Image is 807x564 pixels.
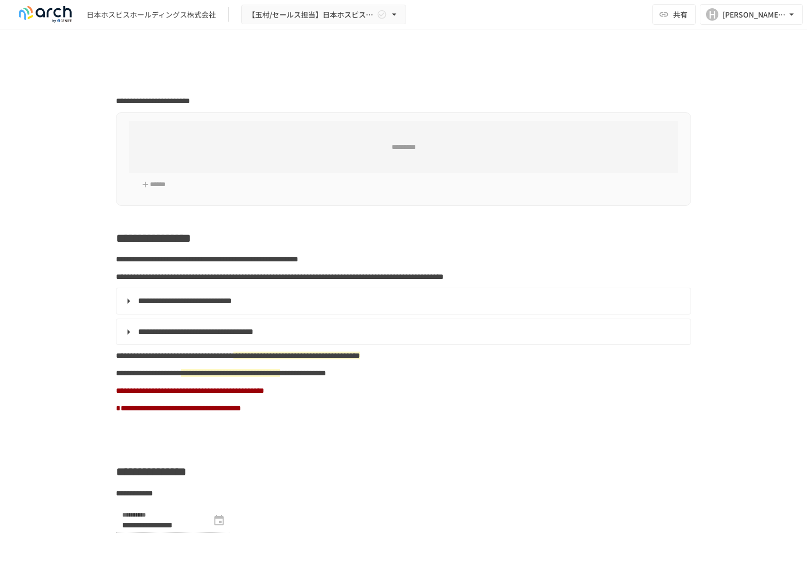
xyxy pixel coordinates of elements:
[706,8,718,21] div: H
[700,4,803,25] button: H[PERSON_NAME][EMAIL_ADDRESS][DOMAIN_NAME]
[673,9,687,20] span: 共有
[87,9,216,20] div: 日本ホスピスホールディングス株式会社
[241,5,406,25] button: 【玉村/セールス担当】日本ホスピスホールディングス株式会社様_初期設定サポート
[12,6,78,23] img: logo-default@2x-9cf2c760.svg
[652,4,696,25] button: 共有
[248,8,375,21] span: 【玉村/セールス担当】日本ホスピスホールディングス株式会社様_初期設定サポート
[722,8,786,21] div: [PERSON_NAME][EMAIL_ADDRESS][DOMAIN_NAME]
